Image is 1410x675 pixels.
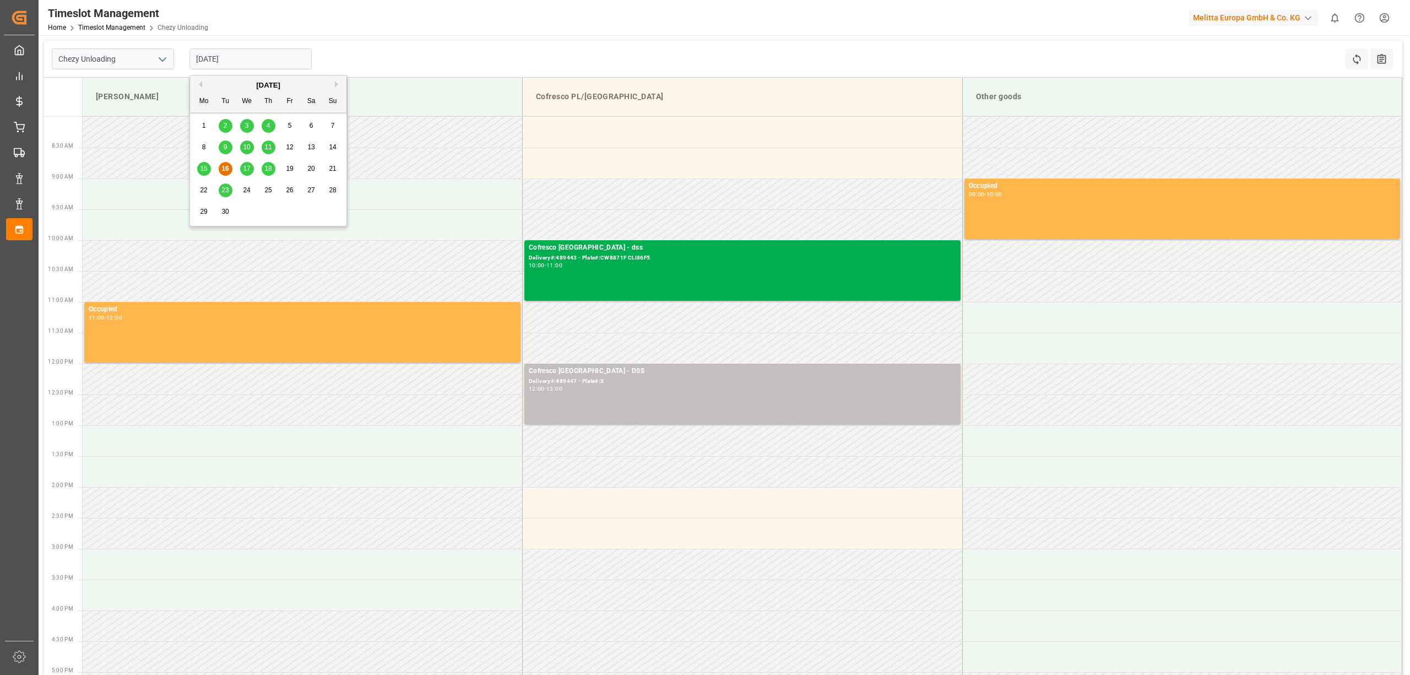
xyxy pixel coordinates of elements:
[52,143,73,149] span: 8:30 AM
[48,266,73,272] span: 10:30 AM
[329,186,336,194] span: 28
[326,162,340,176] div: Choose Sunday, September 21st, 2025
[224,122,227,129] span: 2
[48,390,73,396] span: 12:30 PM
[326,119,340,133] div: Choose Sunday, September 7th, 2025
[48,328,73,334] span: 11:30 AM
[243,165,250,172] span: 17
[972,87,1393,107] div: Other goods
[283,95,297,109] div: Fr
[221,208,229,215] span: 30
[52,636,73,642] span: 4:30 PM
[529,242,956,253] div: Cofresco [GEOGRAPHIC_DATA] - dss
[189,48,312,69] input: DD-MM-YYYY
[240,162,254,176] div: Choose Wednesday, September 17th, 2025
[52,575,73,581] span: 3:30 PM
[106,315,122,320] div: 12:00
[197,205,211,219] div: Choose Monday, September 29th, 2025
[305,162,318,176] div: Choose Saturday, September 20th, 2025
[219,205,232,219] div: Choose Tuesday, September 30th, 2025
[89,304,516,315] div: Occupied
[219,162,232,176] div: Choose Tuesday, September 16th, 2025
[326,95,340,109] div: Su
[52,451,73,457] span: 1:30 PM
[305,119,318,133] div: Choose Saturday, September 6th, 2025
[245,122,249,129] span: 3
[1189,7,1322,28] button: Melitta Europa GmbH & Co. KG
[283,183,297,197] div: Choose Friday, September 26th, 2025
[221,165,229,172] span: 16
[546,263,562,268] div: 11:00
[200,208,207,215] span: 29
[48,24,66,31] a: Home
[219,141,232,154] div: Choose Tuesday, September 9th, 2025
[262,119,275,133] div: Choose Thursday, September 4th, 2025
[48,359,73,365] span: 12:00 PM
[200,165,207,172] span: 15
[52,174,73,180] span: 9:00 AM
[52,420,73,426] span: 1:00 PM
[545,386,546,391] div: -
[221,186,229,194] span: 23
[286,165,293,172] span: 19
[329,165,336,172] span: 21
[283,141,297,154] div: Choose Friday, September 12th, 2025
[283,162,297,176] div: Choose Friday, September 19th, 2025
[240,95,254,109] div: We
[1347,6,1372,30] button: Help Center
[243,143,250,151] span: 10
[197,141,211,154] div: Choose Monday, September 8th, 2025
[89,315,105,320] div: 11:00
[307,186,314,194] span: 27
[105,315,106,320] div: -
[52,667,73,673] span: 5:00 PM
[91,87,513,107] div: [PERSON_NAME]
[305,141,318,154] div: Choose Saturday, September 13th, 2025
[240,183,254,197] div: Choose Wednesday, September 24th, 2025
[52,513,73,519] span: 2:30 PM
[240,119,254,133] div: Choose Wednesday, September 3rd, 2025
[48,235,73,241] span: 10:00 AM
[219,119,232,133] div: Choose Tuesday, September 2nd, 2025
[52,544,73,550] span: 3:00 PM
[262,183,275,197] div: Choose Thursday, September 25th, 2025
[307,165,314,172] span: 20
[288,122,292,129] span: 5
[529,386,545,391] div: 12:00
[1189,10,1318,26] div: Melitta Europa GmbH & Co. KG
[335,81,341,88] button: Next Month
[48,5,208,21] div: Timeslot Management
[219,183,232,197] div: Choose Tuesday, September 23rd, 2025
[202,122,206,129] span: 1
[529,377,956,386] div: Delivery#:489447 - Plate#:X
[1322,6,1347,30] button: show 0 new notifications
[969,192,985,197] div: 09:00
[197,119,211,133] div: Choose Monday, September 1st, 2025
[52,48,174,69] input: Type to search/select
[78,24,145,31] a: Timeslot Management
[264,165,272,172] span: 18
[196,81,202,88] button: Previous Month
[224,143,227,151] span: 9
[307,143,314,151] span: 13
[202,143,206,151] span: 8
[283,119,297,133] div: Choose Friday, September 5th, 2025
[331,122,335,129] span: 7
[52,482,73,488] span: 2:00 PM
[193,115,344,223] div: month 2025-09
[52,204,73,210] span: 9:30 AM
[264,186,272,194] span: 25
[240,141,254,154] div: Choose Wednesday, September 10th, 2025
[329,143,336,151] span: 14
[969,181,1396,192] div: Occupied
[529,253,956,263] div: Delivery#:489443 - Plate#:CW8871F CLI86F5
[986,192,1002,197] div: 10:00
[262,162,275,176] div: Choose Thursday, September 18th, 2025
[532,87,953,107] div: Cofresco PL/[GEOGRAPHIC_DATA]
[197,95,211,109] div: Mo
[305,183,318,197] div: Choose Saturday, September 27th, 2025
[243,186,250,194] span: 24
[529,263,545,268] div: 10:00
[326,141,340,154] div: Choose Sunday, September 14th, 2025
[262,141,275,154] div: Choose Thursday, September 11th, 2025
